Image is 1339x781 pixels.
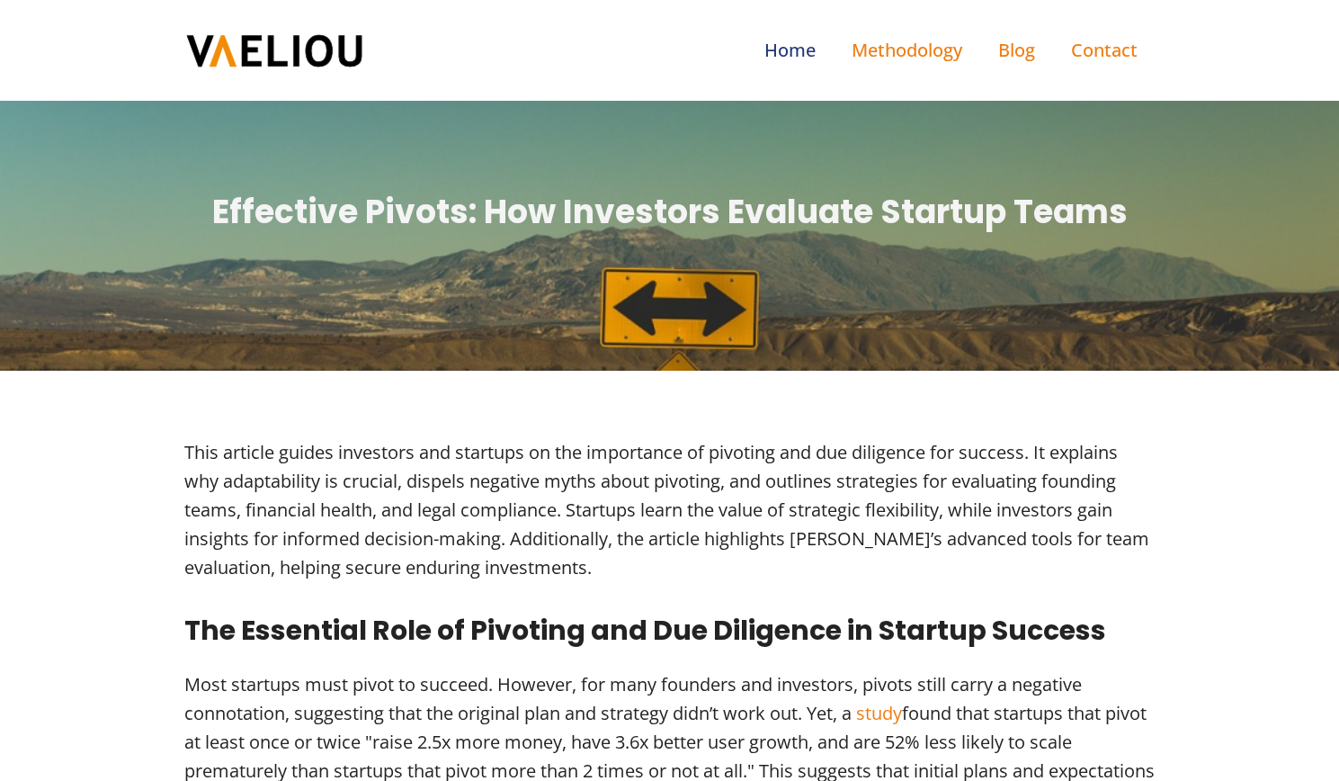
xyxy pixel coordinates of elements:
[1053,18,1156,83] a: Contact
[184,32,364,69] img: VAELIOU - boost your performance
[834,18,980,83] a: Methodology
[980,18,1053,83] a: Blog
[184,672,1082,725] span: Most startups must pivot to succeed. However, for many founders and investors, pivots still carry...
[212,186,1128,238] span: Effective Pivots: How Investors Evaluate Startup Teams
[852,701,902,725] a: study
[746,18,834,83] a: Home
[184,609,1106,652] h2: The Essential Role of Pivoting and Due Diligence in Startup Success
[184,438,1156,582] div: This article guides investors and startups on the importance of pivoting and due diligence for su...
[856,701,902,725] span: study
